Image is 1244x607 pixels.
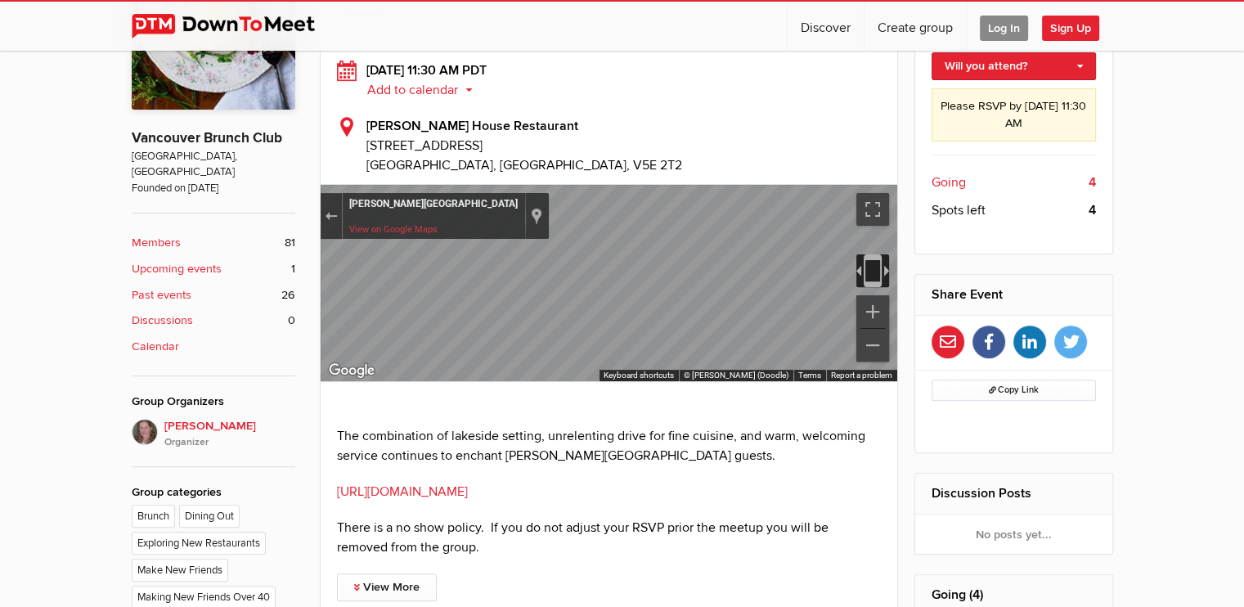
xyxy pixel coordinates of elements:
a: Upcoming events 1 [132,260,295,278]
h2: Share Event [932,275,1096,314]
span: Copy Link [989,384,1039,395]
a: Vancouver Brunch Club [132,129,282,146]
button: Toggle fullscreen view [856,193,889,226]
b: 4 [1089,200,1096,220]
span: 26 [281,286,295,304]
b: Upcoming events [132,260,222,278]
span: Founded on [DATE] [132,181,295,196]
b: [PERSON_NAME] House Restaurant [366,118,578,134]
button: Exit the Street View [321,205,342,227]
span: There is a no show policy. If you do not adjust your RSVP prior the meetup you will be removed fr... [337,519,829,555]
a: Discussions 0 [132,312,295,330]
div: Map [321,185,898,381]
b: Members [132,234,181,252]
a: View on Google Maps [349,224,438,235]
a: Open this area in Google Maps (opens a new window) [325,360,379,381]
span: [PERSON_NAME] [164,417,295,450]
img: vicki sawyer [132,419,158,445]
a: Members 81 [132,234,295,252]
span: The combination of lakeside setting, unrelenting drive for fine cuisine, and warm, welcoming serv... [337,428,865,464]
img: DownToMeet [132,14,340,38]
a: Sign Up [1042,2,1112,51]
button: Copy Link [932,380,1096,401]
div: Group categories [132,483,295,501]
a: Show location on map [531,207,542,225]
span: Going [932,173,966,192]
span: 0 [288,312,295,330]
span: 1 [291,260,295,278]
a: Report a problem [831,371,892,380]
a: Calendar [132,338,295,356]
button: Add to calendar [366,83,485,97]
span: © [PERSON_NAME] (Doodle) [684,371,788,380]
span: Spots left [932,200,986,220]
a: Create group [865,2,966,51]
div: Street View [321,185,898,381]
i: Organizer [164,435,295,450]
b: Past events [132,286,191,304]
a: Terms [798,371,821,380]
a: [URL][DOMAIN_NAME] [337,483,468,500]
a: [PERSON_NAME][GEOGRAPHIC_DATA] [349,198,518,209]
span: 81 [285,234,295,252]
div: [DATE] 11:30 AM PDT [337,61,882,100]
span: [STREET_ADDRESS] [366,136,882,155]
a: Log In [967,2,1041,51]
img: Google [325,360,379,381]
a: Past events 26 [132,286,295,304]
span: [GEOGRAPHIC_DATA], [GEOGRAPHIC_DATA] [132,149,295,181]
span: [GEOGRAPHIC_DATA], [GEOGRAPHIC_DATA], V5E 2T2 [366,157,682,173]
button: Keyboard shortcuts [604,370,674,381]
span: Sign Up [1042,16,1099,41]
button: Zoom in [856,295,889,328]
button: Toggle motion tracking [856,254,889,287]
div: No posts yet... [915,515,1112,554]
b: Discussions [132,312,193,330]
a: Discover [788,2,864,51]
div: Please RSVP by [DATE] 11:30 AM [932,88,1096,142]
b: Calendar [132,338,179,356]
a: [PERSON_NAME]Organizer [132,419,295,450]
a: View More [337,573,437,601]
a: Will you attend? [932,52,1096,80]
span: Log In [980,16,1028,41]
button: Zoom out [856,329,889,362]
div: Group Organizers [132,393,295,411]
b: 4 [1089,173,1096,192]
a: Discussion Posts [932,485,1031,501]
